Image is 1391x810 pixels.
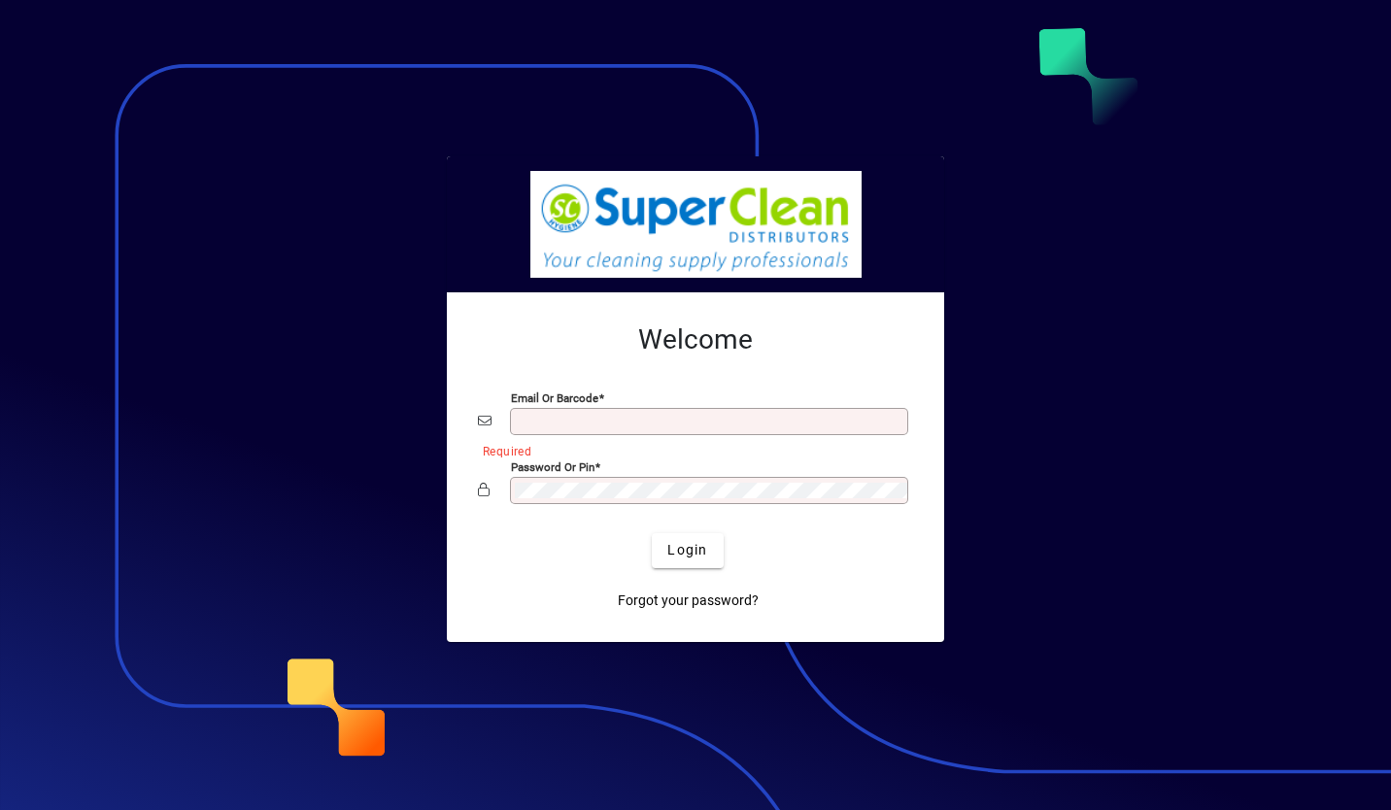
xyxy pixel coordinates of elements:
button: Login [652,533,723,568]
mat-error: Required [483,440,898,460]
mat-label: Email or Barcode [511,390,598,404]
span: Forgot your password? [618,591,759,611]
mat-label: Password or Pin [511,459,594,473]
h2: Welcome [478,323,913,356]
span: Login [667,540,707,560]
a: Forgot your password? [610,584,766,619]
